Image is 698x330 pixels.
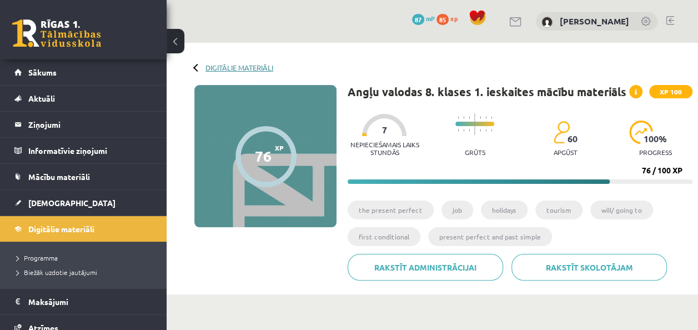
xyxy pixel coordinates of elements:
img: Selina Zaglula [541,17,553,28]
a: Rakstīt skolotājam [511,254,667,281]
span: XP 100 [649,85,692,98]
a: Digitālie materiāli [205,63,273,72]
a: Programma [17,253,155,263]
li: tourism [535,201,582,219]
img: icon-long-line-d9ea69661e0d244f92f715978eff75569469978d946b2353a9bb055b3ed8787d.svg [474,113,475,135]
img: icon-short-line-57e1e144782c952c97e751825c79c345078a6d821885a25fce030b3d8c18986b.svg [485,129,486,132]
a: Digitālie materiāli [14,216,153,242]
li: the present perfect [348,201,434,219]
a: Rīgas 1. Tālmācības vidusskola [12,19,101,47]
img: icon-short-line-57e1e144782c952c97e751825c79c345078a6d821885a25fce030b3d8c18986b.svg [469,116,470,119]
a: [DEMOGRAPHIC_DATA] [14,190,153,216]
span: Aktuāli [28,93,55,103]
img: icon-short-line-57e1e144782c952c97e751825c79c345078a6d821885a25fce030b3d8c18986b.svg [480,116,481,119]
a: Aktuāli [14,86,153,111]
span: 7 [382,125,387,135]
img: students-c634bb4e5e11cddfef0936a35e636f08e4e9abd3cc4e673bd6f9a4125e45ecb1.svg [553,121,569,144]
span: Biežāk uzdotie jautājumi [17,268,97,277]
img: icon-short-line-57e1e144782c952c97e751825c79c345078a6d821885a25fce030b3d8c18986b.svg [458,116,459,119]
p: progress [639,148,672,156]
span: 100 % [644,134,667,144]
p: Nepieciešamais laiks stundās [348,141,421,156]
a: Mācību materiāli [14,164,153,189]
span: XP [275,144,284,152]
span: 87 [412,14,424,25]
li: will/ going to [590,201,653,219]
h1: Angļu valodas 8. klases 1. ieskaites mācību materiāls [348,85,626,98]
a: Rakstīt administrācijai [348,254,503,281]
a: Maksājumi [14,289,153,314]
img: icon-short-line-57e1e144782c952c97e751825c79c345078a6d821885a25fce030b3d8c18986b.svg [491,129,492,132]
span: 85 [436,14,449,25]
li: first conditional [348,227,420,246]
img: icon-short-line-57e1e144782c952c97e751825c79c345078a6d821885a25fce030b3d8c18986b.svg [485,116,486,119]
p: Grūts [465,148,485,156]
span: [DEMOGRAPHIC_DATA] [28,198,116,208]
span: mP [426,14,435,23]
legend: Informatīvie ziņojumi [28,138,153,163]
span: Mācību materiāli [28,172,90,182]
img: icon-short-line-57e1e144782c952c97e751825c79c345078a6d821885a25fce030b3d8c18986b.svg [491,116,492,119]
div: 76 [255,148,272,164]
span: Sākums [28,67,57,77]
a: Ziņojumi [14,112,153,137]
li: holidays [481,201,528,219]
a: [PERSON_NAME] [560,16,629,27]
a: Sākums [14,59,153,85]
img: icon-short-line-57e1e144782c952c97e751825c79c345078a6d821885a25fce030b3d8c18986b.svg [463,116,464,119]
img: icon-progress-161ccf0a02000e728c5f80fcf4c31c7af3da0e1684b2b1d7c360e028c24a22f1.svg [629,121,653,144]
img: icon-short-line-57e1e144782c952c97e751825c79c345078a6d821885a25fce030b3d8c18986b.svg [469,129,470,132]
legend: Ziņojumi [28,112,153,137]
img: icon-short-line-57e1e144782c952c97e751825c79c345078a6d821885a25fce030b3d8c18986b.svg [463,129,464,132]
img: icon-short-line-57e1e144782c952c97e751825c79c345078a6d821885a25fce030b3d8c18986b.svg [480,129,481,132]
li: job [441,201,473,219]
img: icon-short-line-57e1e144782c952c97e751825c79c345078a6d821885a25fce030b3d8c18986b.svg [458,129,459,132]
a: Biežāk uzdotie jautājumi [17,267,155,277]
a: Informatīvie ziņojumi [14,138,153,163]
span: 60 [567,134,577,144]
span: xp [450,14,458,23]
legend: Maksājumi [28,289,153,314]
a: 85 xp [436,14,463,23]
span: Programma [17,253,58,262]
span: Digitālie materiāli [28,224,94,234]
li: present perfect and past simple [428,227,552,246]
p: apgūst [553,148,577,156]
a: 87 mP [412,14,435,23]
